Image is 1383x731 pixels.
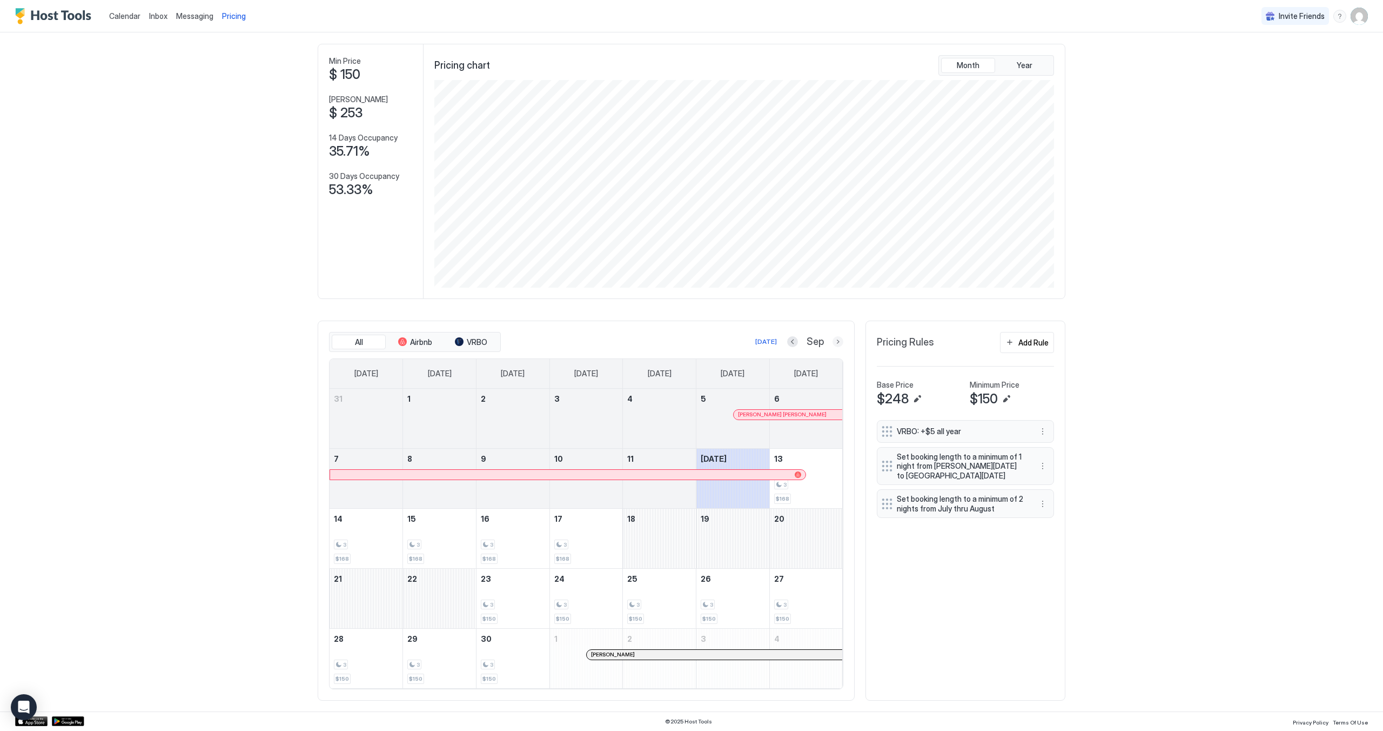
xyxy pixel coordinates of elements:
span: 25 [627,574,637,583]
a: September 19, 2025 [696,509,769,529]
span: 18 [627,514,635,523]
span: VRBO [467,337,487,347]
span: 3 [563,541,567,548]
a: Terms Of Use [1333,716,1368,727]
span: 21 [334,574,342,583]
span: [PERSON_NAME] [329,95,388,104]
span: Privacy Policy [1293,719,1328,726]
a: September 6, 2025 [770,389,843,409]
span: $168 [556,555,569,562]
span: 20 [774,514,784,523]
a: September 24, 2025 [550,569,623,589]
span: [PERSON_NAME] [591,651,635,658]
span: 3 [490,661,493,668]
span: Year [1017,61,1032,70]
span: 15 [407,514,416,523]
span: 8 [407,454,412,463]
span: Base Price [877,380,914,390]
span: $150 [776,615,789,622]
span: [DATE] [701,454,727,463]
a: September 20, 2025 [770,509,843,529]
span: 4 [774,634,780,643]
td: September 27, 2025 [769,568,843,628]
span: Airbnb [410,337,432,347]
span: [PERSON_NAME] [PERSON_NAME] [738,411,827,418]
td: September 4, 2025 [623,389,696,449]
button: Year [997,58,1051,73]
span: 24 [554,574,565,583]
a: September 25, 2025 [623,569,696,589]
div: [PERSON_NAME] [591,651,837,658]
div: menu [1036,497,1049,510]
button: Next month [833,336,843,347]
td: September 24, 2025 [549,568,623,628]
span: [DATE] [794,369,818,378]
a: September 15, 2025 [403,509,476,529]
td: September 21, 2025 [330,568,403,628]
span: 17 [554,514,562,523]
button: Edit [1000,393,1013,406]
a: September 3, 2025 [550,389,623,409]
span: 29 [407,634,418,643]
button: Month [941,58,995,73]
span: $168 [482,555,496,562]
td: September 23, 2025 [476,568,549,628]
span: 27 [774,574,784,583]
span: Pricing Rules [877,336,934,349]
div: Google Play Store [52,716,84,726]
button: All [332,335,386,350]
td: September 8, 2025 [403,448,476,508]
a: Messaging [176,10,213,22]
td: September 10, 2025 [549,448,623,508]
span: 14 [334,514,343,523]
span: $168 [776,495,789,502]
span: 23 [481,574,491,583]
td: September 22, 2025 [403,568,476,628]
div: tab-group [329,332,501,353]
td: September 18, 2025 [623,508,696,568]
span: 3 [343,661,346,668]
span: 1 [407,394,411,403]
span: Min Price [329,56,361,66]
td: September 28, 2025 [330,628,403,688]
button: More options [1036,497,1049,510]
span: $ 253 [329,105,362,121]
span: 3 [563,601,567,608]
div: tab-group [938,55,1054,76]
span: 3 [783,601,787,608]
a: September 7, 2025 [330,449,402,469]
span: $150 [629,615,642,622]
td: October 4, 2025 [769,628,843,688]
span: 31 [334,394,343,403]
span: 13 [774,454,783,463]
td: August 31, 2025 [330,389,403,449]
span: 30 Days Occupancy [329,171,399,181]
a: August 31, 2025 [330,389,402,409]
span: 9 [481,454,486,463]
span: $ 150 [329,67,360,83]
span: [DATE] [428,369,452,378]
a: Wednesday [563,359,609,388]
a: October 1, 2025 [550,629,623,649]
a: September 27, 2025 [770,569,843,589]
div: [DATE] [755,337,777,347]
td: September 3, 2025 [549,389,623,449]
a: September 30, 2025 [476,629,549,649]
a: App Store [15,716,48,726]
a: Inbox [149,10,167,22]
span: 11 [627,454,634,463]
a: September 4, 2025 [623,389,696,409]
span: 14 Days Occupancy [329,133,398,143]
div: menu [1333,10,1346,23]
span: 28 [334,634,344,643]
span: 1 [554,634,558,643]
td: September 14, 2025 [330,508,403,568]
a: September 18, 2025 [623,509,696,529]
td: September 12, 2025 [696,448,770,508]
button: Add Rule [1000,332,1054,353]
a: September 23, 2025 [476,569,549,589]
td: September 30, 2025 [476,628,549,688]
div: menu [1036,460,1049,473]
td: September 29, 2025 [403,628,476,688]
